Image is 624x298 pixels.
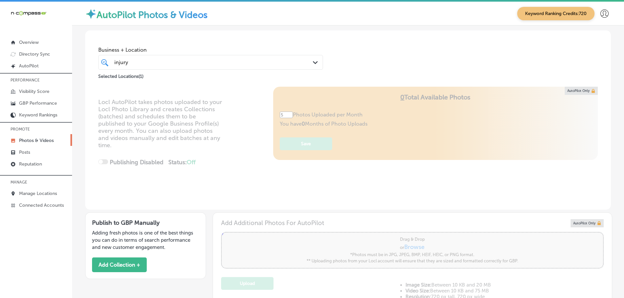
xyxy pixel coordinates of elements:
[98,71,143,79] p: Selected Locations ( 1 )
[85,8,97,20] img: autopilot-icon
[10,10,47,16] img: 660ab0bf-5cc7-4cb8-ba1c-48b5ae0f18e60NCTV_CLogo_TV_Black_-500x88.png
[97,9,208,20] label: AutoPilot Photos & Videos
[19,161,42,167] p: Reputation
[19,149,30,155] p: Posts
[19,63,39,69] p: AutoPilot
[19,100,57,106] p: GBP Performance
[98,47,323,53] span: Business + Location
[92,257,147,272] button: Add Collection +
[19,191,57,196] p: Manage Locations
[19,40,39,45] p: Overview
[517,7,595,20] span: Keyword Ranking Credits: 720
[19,51,50,57] p: Directory Sync
[19,138,54,143] p: Photos & Videos
[92,229,199,251] p: Adding fresh photos is one of the best things you can do in terms of search performance and new c...
[19,112,57,118] p: Keyword Rankings
[92,219,199,226] h3: Publish to GBP Manually
[19,202,64,208] p: Connected Accounts
[19,89,49,94] p: Visibility Score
